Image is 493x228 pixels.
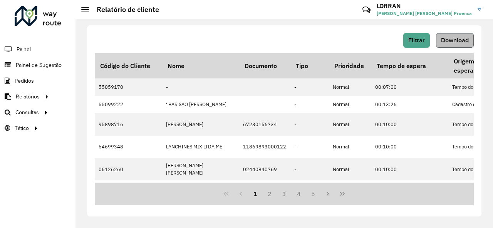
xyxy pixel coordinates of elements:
button: Filtrar [403,33,430,48]
span: Relatórios [16,93,40,101]
td: 64699348 [95,136,162,158]
button: Last Page [335,186,350,201]
td: - [162,78,239,96]
button: Download [436,33,474,48]
td: 00:10:00 [371,158,448,180]
td: 67230156734 [239,113,290,135]
td: - [290,78,329,96]
td: 00:10:00 [371,113,448,135]
td: LANCHINES MIX LTDA ME [162,136,239,158]
h2: Relatório de cliente [89,5,159,14]
td: 55059170 [95,78,162,96]
span: Filtrar [408,37,425,43]
td: Normal [329,136,371,158]
button: 4 [292,186,306,201]
span: Tático [15,124,29,132]
td: 00:10:00 [371,136,448,158]
td: [PERSON_NAME] DO [PERSON_NAME] [162,180,239,203]
td: Normal [329,180,371,203]
td: [PERSON_NAME] [PERSON_NAME] [162,158,239,180]
td: Normal [329,96,371,113]
th: Tempo de espera [371,53,448,78]
button: Next Page [320,186,335,201]
td: 55054141 [95,180,162,203]
td: 06126260 [95,158,162,180]
td: - [290,158,329,180]
th: Prioridade [329,53,371,78]
td: Normal [329,78,371,96]
a: Contato Rápido [358,2,375,18]
span: Download [441,37,469,43]
th: Documento [239,53,290,78]
td: Normal [329,113,371,135]
span: Painel de Sugestão [16,61,62,69]
td: ' BAR SAO [PERSON_NAME]' [162,96,239,113]
span: Painel [17,45,31,53]
td: 00:13:26 [371,96,448,113]
button: 3 [277,186,292,201]
td: - [290,136,329,158]
h3: LORRAN [377,2,472,10]
td: 00:07:00 [371,78,448,96]
th: Nome [162,53,239,78]
td: 55099222 [95,96,162,113]
td: 00:07:00 [371,180,448,203]
td: - [290,113,329,135]
th: Código do Cliente [95,53,162,78]
td: 02440840769 [239,158,290,180]
button: 2 [262,186,277,201]
span: Pedidos [15,77,34,85]
th: Tipo [290,53,329,78]
td: [PERSON_NAME] [162,113,239,135]
button: 5 [306,186,321,201]
span: Consultas [15,108,39,116]
td: - [290,96,329,113]
td: - [290,180,329,203]
td: 95898716 [95,113,162,135]
td: 97312851720 [239,180,290,203]
span: [PERSON_NAME] [PERSON_NAME] Proenca [377,10,472,17]
button: 1 [248,186,263,201]
td: 11869893000122 [239,136,290,158]
td: Normal [329,158,371,180]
